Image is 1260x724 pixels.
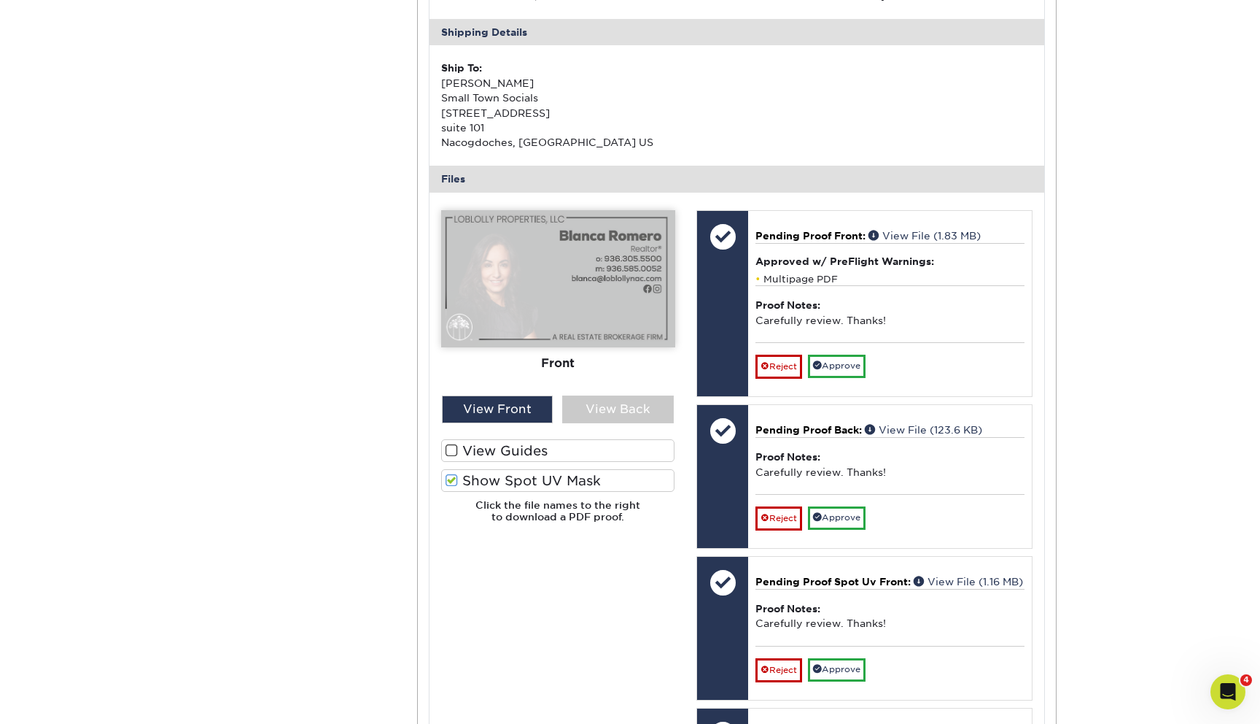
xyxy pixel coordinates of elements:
li: Multipage PDF [755,273,1024,285]
strong: Proof Notes: [755,451,820,463]
a: Reject [755,507,802,530]
iframe: Intercom live chat [1210,674,1245,709]
div: Carefully review. Thanks! [755,437,1024,494]
a: Reject [755,658,802,682]
span: Pending Proof Spot Uv Front: [755,576,911,588]
a: View File (1.16 MB) [914,576,1023,588]
div: View Back [562,396,674,423]
a: View File (1.83 MB) [868,230,981,242]
div: Carefully review. Thanks! [755,285,1024,342]
strong: Proof Notes: [755,603,820,615]
strong: Ship To: [441,62,482,74]
h4: Approved w/ PreFlight Warnings: [755,255,1024,267]
div: Files [429,166,1045,192]
a: Approve [808,355,866,377]
span: Pending Proof Back: [755,424,862,436]
div: Carefully review. Thanks! [755,589,1024,646]
a: View File (123.6 KB) [865,424,982,436]
h6: Click the file names to the right to download a PDF proof. [441,499,675,535]
label: Show Spot UV Mask [441,469,675,492]
a: Approve [808,507,866,529]
span: 4 [1240,674,1252,686]
div: View Front [442,396,553,423]
a: Approve [808,658,866,681]
label: View Guides [441,439,675,462]
span: Pending Proof Front: [755,230,866,242]
div: [PERSON_NAME] Small Town Socials [STREET_ADDRESS] suite 101 Nacogdoches, [GEOGRAPHIC_DATA] US [441,61,737,150]
div: Shipping Details [429,19,1045,45]
div: Front [441,347,675,379]
a: Reject [755,355,802,378]
strong: Proof Notes: [755,299,820,311]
